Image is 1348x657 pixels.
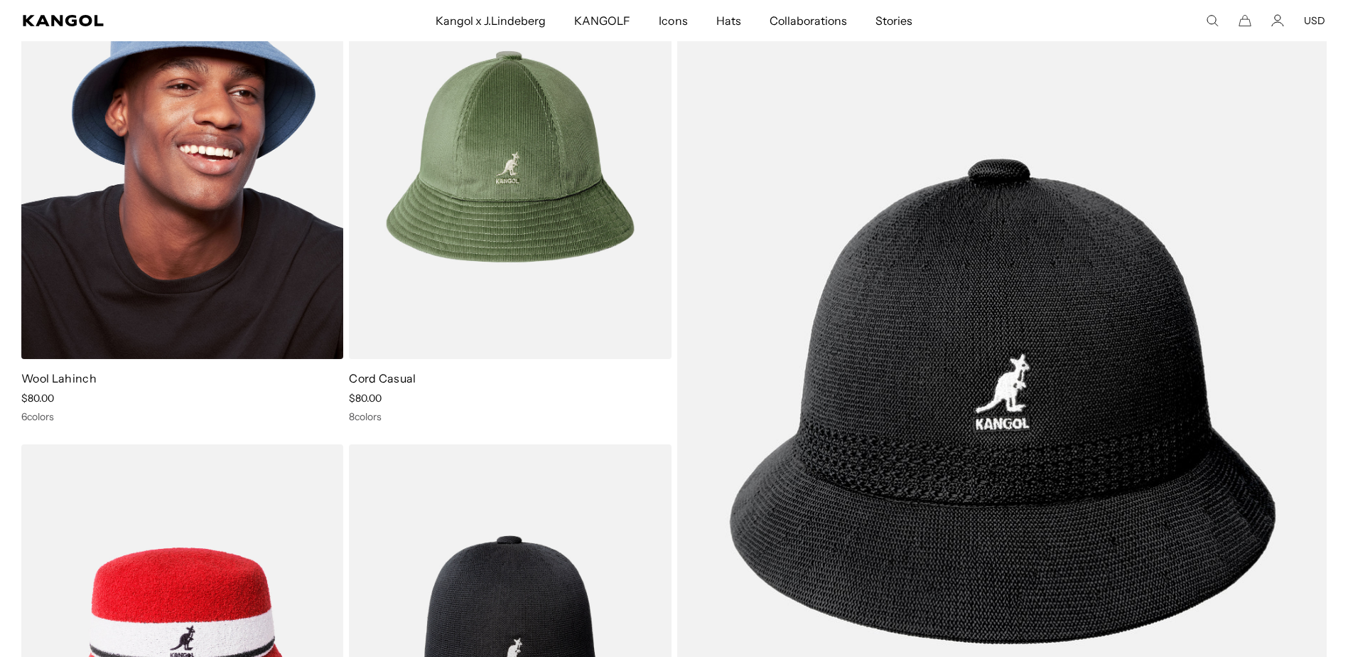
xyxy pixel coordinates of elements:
[23,15,289,26] a: Kangol
[1271,14,1284,27] a: Account
[349,410,671,423] div: 8 colors
[349,392,382,405] span: $80.00
[1304,14,1325,27] button: USD
[21,371,97,385] a: Wool Lahinch
[21,392,54,405] span: $80.00
[21,410,343,423] div: 6 colors
[1206,14,1219,27] summary: Search here
[349,371,416,385] a: Cord Casual
[1239,14,1251,27] button: Cart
